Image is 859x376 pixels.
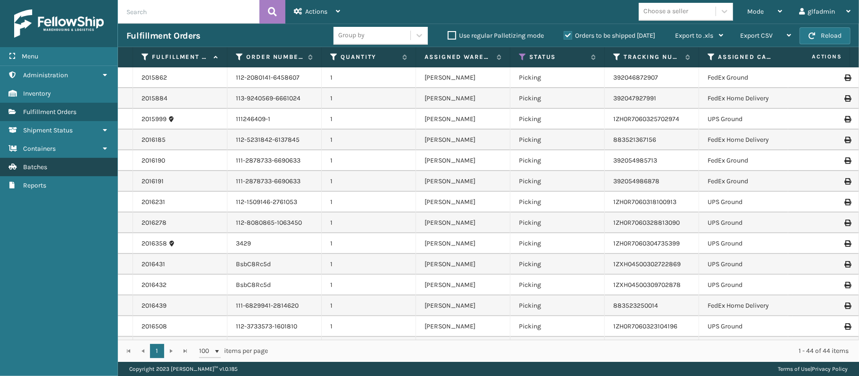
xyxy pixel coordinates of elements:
td: 1 [322,295,416,316]
td: BsbC8Rc5d [227,275,322,295]
span: Export to .xls [675,32,713,40]
a: 1ZH0R7060304735399 [613,239,680,247]
td: 112-8080865-1063450 [227,213,322,233]
td: [PERSON_NAME] [416,316,510,337]
label: Use regular Palletizing mode [448,32,544,40]
span: Menu [22,52,38,60]
a: 1ZH0R7060323104196 [613,322,677,330]
span: Actions [782,49,848,65]
p: Copyright 2023 [PERSON_NAME]™ v 1.0.185 [129,362,238,376]
td: Picking [510,295,605,316]
i: Print Label [844,282,850,288]
a: 2016191 [142,177,164,186]
td: [PERSON_NAME] [416,213,510,233]
td: FedEx Ground [699,150,793,171]
a: 1ZH0R7060328813090 [613,219,680,227]
i: Print Label [844,240,850,247]
i: Print Label [844,199,850,205]
td: 1 [322,275,416,295]
i: Print Label [844,178,850,185]
span: Actions [305,8,327,16]
td: [PERSON_NAME] [416,254,510,275]
td: FedEx Home Delivery [699,337,793,358]
td: Picking [510,213,605,233]
td: 1 [322,316,416,337]
td: UPS Ground [699,233,793,254]
td: 1 [322,192,416,213]
i: Print Label [844,323,850,330]
i: Print Label [844,261,850,268]
i: Print Label [844,302,850,309]
td: 1 [322,88,416,109]
label: Order Number [246,53,303,61]
span: Shipment Status [23,126,73,134]
a: Terms of Use [778,366,810,372]
td: [PERSON_NAME] [416,337,510,358]
td: Picking [510,88,605,109]
label: Orders to be shipped [DATE] [564,32,655,40]
i: Print Label [844,95,850,102]
td: Picking [510,130,605,150]
a: 2015999 [142,114,167,124]
a: 2016432 [142,280,167,290]
h3: Fulfillment Orders [126,30,200,41]
button: Reload [800,27,851,44]
td: Picking [510,192,605,213]
a: 1ZXH04500302722869 [613,260,681,268]
a: 1ZXH04500309702878 [613,281,681,289]
td: 1 [322,213,416,233]
a: 883523250014 [613,302,658,310]
i: Print Label [844,220,850,226]
td: [PERSON_NAME] [416,171,510,192]
td: Picking [510,171,605,192]
a: 392046872907 [613,74,658,82]
a: 1ZH0R7060325702974 [613,115,679,123]
td: 1 [322,337,416,358]
td: UPS Ground [699,192,793,213]
td: [PERSON_NAME] [416,233,510,254]
div: Group by [338,31,365,41]
div: | [778,362,848,376]
td: BsbC8Rc5d [227,254,322,275]
td: UPS Ground [699,275,793,295]
span: Inventory [23,90,51,98]
td: Picking [510,109,605,130]
i: Print Label [844,137,850,143]
a: 883521367156 [613,136,656,144]
a: 2016231 [142,197,165,207]
a: 2016185 [142,135,166,145]
label: Status [529,53,586,61]
td: [PERSON_NAME] [416,150,510,171]
td: Picking [510,275,605,295]
span: Fulfillment Orders [23,108,76,116]
label: Fulfillment Order Id [152,53,209,61]
td: 3429 [227,233,322,254]
td: [PERSON_NAME] [416,295,510,316]
td: FedEx Home Delivery [699,88,793,109]
label: Quantity [341,53,398,61]
td: 112-1509146-2761053 [227,192,322,213]
td: Picking [510,67,605,88]
div: 1 - 44 of 44 items [281,346,849,356]
td: 111-2878733-6690633 [227,171,322,192]
label: Assigned Carrier Service [718,53,775,61]
td: 111-3113956-2993867 [227,337,322,358]
span: Export CSV [740,32,773,40]
a: 2016190 [142,156,165,165]
td: UPS Ground [699,254,793,275]
div: Choose a seller [643,7,688,16]
td: [PERSON_NAME] [416,88,510,109]
i: Print Label [844,116,850,123]
td: 1 [322,130,416,150]
a: 2016508 [142,322,167,331]
img: logo [14,9,104,38]
a: Privacy Policy [812,366,848,372]
td: Picking [510,254,605,275]
a: 2016278 [142,218,167,228]
td: UPS Ground [699,109,793,130]
td: FedEx Ground [699,171,793,192]
i: Print Label [844,74,850,81]
td: 111246409-1 [227,109,322,130]
a: 392054986878 [613,177,659,185]
td: 112-3733573-1601810 [227,316,322,337]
